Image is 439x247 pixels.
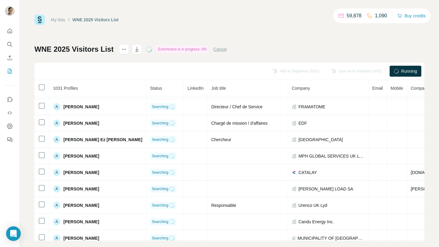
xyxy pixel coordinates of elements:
img: company-logo [292,170,297,175]
div: Open Intercom Messenger [6,226,21,241]
span: [PERSON_NAME] [63,153,99,159]
span: Searching [152,104,168,110]
span: [GEOGRAPHIC_DATA] [298,137,343,143]
span: CATALAY [298,169,317,176]
div: A [53,185,60,193]
button: Buy credits [397,12,426,20]
span: Searching [152,219,168,224]
span: Responsable [211,203,236,208]
span: Searching [152,186,168,192]
span: [PERSON_NAME] [63,169,99,176]
span: Searching [152,137,168,142]
div: A [53,152,60,160]
span: 1031 Profiles [53,86,78,91]
div: A [53,120,60,127]
span: Email [372,86,383,91]
span: Mobile [391,86,403,91]
p: 59,878 [347,12,362,19]
span: Searching [152,120,168,126]
span: EDF [298,120,307,126]
span: Searching [152,153,168,159]
span: Chargé de mission / d'affaires [211,121,268,126]
div: A [53,202,60,209]
span: Chercheur [211,137,231,142]
button: Dashboard [5,121,15,132]
div: A [53,103,60,110]
button: Feedback [5,134,15,145]
button: actions [119,44,129,54]
span: Company [292,86,310,91]
div: A [53,136,60,143]
div: A [53,218,60,225]
div: Enrichment is in progress: 0% [156,46,209,53]
button: Quick start [5,26,15,37]
span: [PERSON_NAME] [63,120,99,126]
span: Directeur / Chef de Service [211,104,262,109]
button: Use Surfe API [5,107,15,118]
span: LinkedIn [187,86,204,91]
span: [PERSON_NAME] [63,186,99,192]
div: WNE 2025 Visitors List [73,17,119,23]
span: MUNICIPALITY OF [GEOGRAPHIC_DATA] [298,235,365,241]
div: A [53,235,60,242]
span: FRAMATOME [298,104,325,110]
p: 1,090 [375,12,387,19]
button: My lists [5,66,15,77]
span: [PERSON_NAME] LOAD SA [298,186,353,192]
span: Searching [152,203,168,208]
h1: WNE 2025 Visitors List [34,44,114,54]
span: Urenco UK Lyd [298,202,327,208]
a: My lists [51,17,65,22]
span: Status [150,86,162,91]
span: Job title [211,86,226,91]
span: Searching [152,170,168,175]
span: Candu Energy Inc. [298,219,334,225]
span: [PERSON_NAME] [63,219,99,225]
img: Avatar [5,6,15,16]
div: A [53,169,60,176]
span: [PERSON_NAME] [63,235,99,241]
span: [PERSON_NAME] Ez [PERSON_NAME] [63,137,142,143]
span: MPH GLOBAL SERVICES UK LTD [298,153,365,159]
button: Search [5,39,15,50]
span: [PERSON_NAME] [63,202,99,208]
span: [PERSON_NAME] [63,104,99,110]
span: Running [401,68,417,74]
button: Enrich CSV [5,52,15,63]
button: Use Surfe on LinkedIn [5,94,15,105]
img: Surfe Logo [34,15,45,25]
button: Cancel [213,46,227,52]
li: / [68,17,70,23]
span: Searching [152,235,168,241]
